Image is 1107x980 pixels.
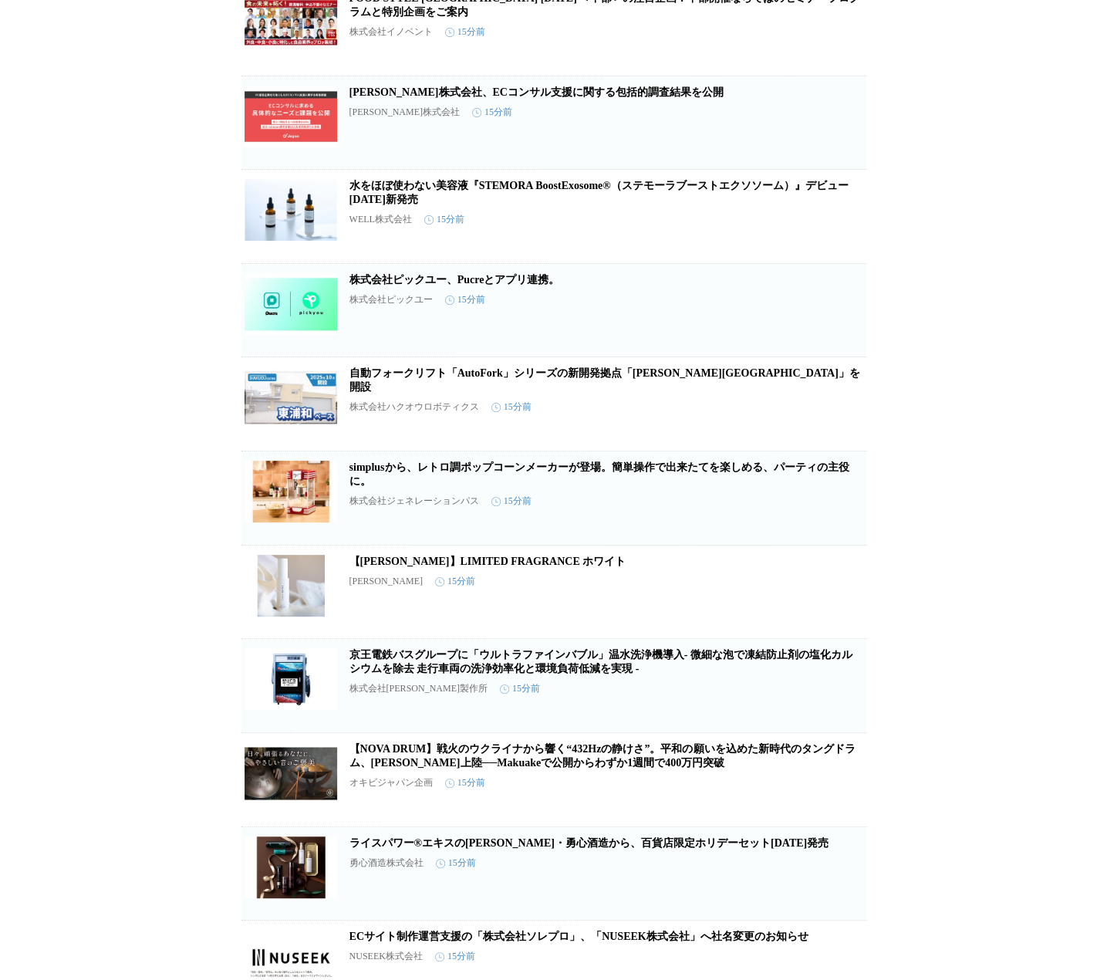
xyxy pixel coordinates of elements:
[245,648,337,710] img: 京王電鉄バスグループに「ウルトラファインバブル」温水洗浄機導入- 微細な泡で凍結防止剤の塩化カルシウムを除去 走行車両の洗浄効率化と環境負荷低減を実現 -
[349,213,412,226] p: WELL株式会社
[349,461,849,487] a: simplusから、レトロ調ポップコーンメーカーが登場。簡単操作で出来たてを楽しめる、パーティの主役に。
[349,274,560,286] a: 株式会社ピックユー、Pucreとアプリ連携。
[349,400,479,414] p: 株式会社ハクオウロボティクス
[435,950,475,963] time: 15分前
[349,776,433,789] p: オキビジャパン企画
[349,106,460,119] p: [PERSON_NAME]株式会社
[245,461,337,522] img: simplusから、レトロ調ポップコーンメーカーが登場。簡単操作で出来たてを楽しめる、パーティの主役に。
[349,86,724,98] a: [PERSON_NAME]株式会社、ECコンサル支援に関する包括的調査結果を公開
[436,857,476,870] time: 15分前
[435,575,475,588] time: 15分前
[245,179,337,241] img: 水をほぼ使わない美容液『STEMORA BoostExosome®︎（ステモーラブーストエクソソーム）』デビュー 10月15日(水)新発売
[245,555,337,617] img: 【SHIRO】LIMITED FRAGRANCE ホワイト
[245,273,337,335] img: 株式会社ピックユー、Pucreとアプリ連携。
[349,367,860,393] a: 自動フォークリフト「AutoFork」シリーズの新開発拠点「[PERSON_NAME][GEOGRAPHIC_DATA]」を開設
[349,293,433,306] p: 株式会社ピックユー
[500,682,540,695] time: 15分前
[349,576,423,587] p: [PERSON_NAME]
[349,931,808,942] a: ECサイト制作運営⽀援の「株式会社ソレプロ」、「NUSEEK株式会社」へ社名変更のお知らせ
[424,213,464,226] time: 15分前
[349,837,829,849] a: ライスパワー®エキスの[PERSON_NAME]・勇心酒造から、百貨店限定ホリデーセット[DATE]発売
[349,857,424,870] p: 勇心酒造株式会社
[349,950,423,963] p: NUSEEK株式会社
[245,836,337,898] img: ライスパワー®エキスの開発元・勇心酒造から、百貨店限定ホリデーセット2025発売
[349,180,859,205] a: 水をほぼ使わない美容液『STEMORA BoostExosome®︎（ステモーラブーストエクソソーム）』デビュー [DATE]新発売
[349,25,433,39] p: 株式会社イノベント
[349,743,856,769] a: 【NOVA DRUM】戦火のウクライナから響く“432Hzの静けさ”。平和の願いを込めた新時代のタングドラム、[PERSON_NAME]上陸──Makuakeで公開からわずか1週間で400万円突破
[445,776,485,789] time: 15分前
[245,742,337,804] img: 【NOVA DRUM】戦火のウクライナから響く“432Hzの静けさ”。平和の願いを込めた新時代のタングドラム、日本初上陸──Makuakeで公開からわずか1週間で400万円突破
[245,86,337,147] img: ジャグー株式会社、ECコンサル支援に関する包括的調査結果を公開
[245,367,337,428] img: 自動フォークリフト「AutoFork」シリーズの新開発拠点「東浦和ベース」を開設
[472,106,512,119] time: 15分前
[491,495,532,508] time: 15分前
[349,495,479,508] p: 株式会社ジェネレーションパス
[349,556,626,567] a: 【[PERSON_NAME]】LIMITED FRAGRANCE ホワイト
[349,682,488,695] p: 株式会社[PERSON_NAME]製作所
[445,293,485,306] time: 15分前
[445,25,485,39] time: 15分前
[349,649,852,674] a: 京王電鉄バスグループに「ウルトラファインバブル」温水洗浄機導入- 微細な泡で凍結防止剤の塩化カルシウムを除去 走行車両の洗浄効率化と環境負荷低減を実現 -
[491,400,532,414] time: 15分前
